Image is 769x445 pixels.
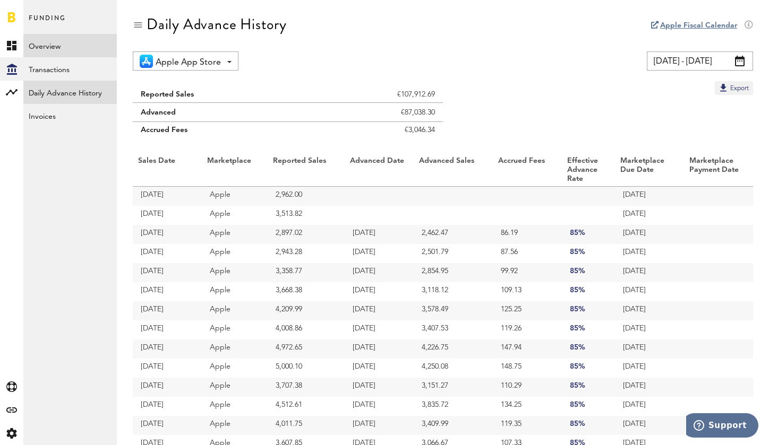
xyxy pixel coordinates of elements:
[345,244,414,263] td: [DATE]
[562,154,615,187] th: Effective Advance Rate
[202,378,268,397] td: Apple
[268,282,345,301] td: 3,668.38
[615,320,684,339] td: [DATE]
[268,320,345,339] td: 4,008.86
[493,263,562,282] td: 99.92
[686,413,758,440] iframe: Öffnet ein Widget, in dem Sie weitere Informationen finden
[345,320,414,339] td: [DATE]
[615,206,684,225] td: [DATE]
[307,81,443,103] td: €107,912.69
[133,154,202,187] th: Sales Date
[562,244,615,263] td: 85%
[202,187,268,206] td: Apple
[133,187,202,206] td: [DATE]
[268,187,345,206] td: 2,962.00
[133,320,202,339] td: [DATE]
[133,282,202,301] td: [DATE]
[615,301,684,320] td: [DATE]
[414,244,493,263] td: 2,501.79
[493,225,562,244] td: 86.19
[268,301,345,320] td: 4,209.99
[493,320,562,339] td: 119.26
[345,397,414,416] td: [DATE]
[562,282,615,301] td: 85%
[493,339,562,359] td: 147.94
[414,397,493,416] td: 3,835.72
[202,397,268,416] td: Apple
[202,301,268,320] td: Apple
[414,301,493,320] td: 3,578.49
[202,263,268,282] td: Apple
[23,104,117,127] a: Invoices
[493,378,562,397] td: 110.29
[133,263,202,282] td: [DATE]
[615,378,684,397] td: [DATE]
[615,282,684,301] td: [DATE]
[414,282,493,301] td: 3,118.12
[268,339,345,359] td: 4,972.65
[615,187,684,206] td: [DATE]
[140,55,153,68] img: 21.png
[562,263,615,282] td: 85%
[615,339,684,359] td: [DATE]
[562,339,615,359] td: 85%
[562,320,615,339] td: 85%
[414,225,493,244] td: 2,462.47
[268,416,345,435] td: 4,011.75
[493,416,562,435] td: 119.35
[615,263,684,282] td: [DATE]
[23,57,117,81] a: Transactions
[345,416,414,435] td: [DATE]
[268,244,345,263] td: 2,943.28
[307,103,443,122] td: €87,038.30
[562,359,615,378] td: 85%
[345,339,414,359] td: [DATE]
[133,81,307,103] td: Reported Sales
[562,301,615,320] td: 85%
[493,359,562,378] td: 148.75
[268,225,345,244] td: 2,897.02
[202,416,268,435] td: Apple
[23,34,117,57] a: Overview
[307,122,443,144] td: €3,046.34
[562,397,615,416] td: 85%
[345,225,414,244] td: [DATE]
[345,263,414,282] td: [DATE]
[615,225,684,244] td: [DATE]
[133,339,202,359] td: [DATE]
[133,397,202,416] td: [DATE]
[133,103,307,122] td: Advanced
[414,320,493,339] td: 3,407.53
[414,154,493,187] th: Advanced Sales
[493,397,562,416] td: 134.25
[718,82,729,93] img: Export
[345,301,414,320] td: [DATE]
[202,320,268,339] td: Apple
[133,206,202,225] td: [DATE]
[414,378,493,397] td: 3,151.27
[147,16,287,33] div: Daily Advance History
[345,282,414,301] td: [DATE]
[133,359,202,378] td: [DATE]
[414,359,493,378] td: 4,250.08
[345,154,414,187] th: Advanced Date
[268,378,345,397] td: 3,707.38
[493,282,562,301] td: 109.13
[202,244,268,263] td: Apple
[493,154,562,187] th: Accrued Fees
[562,416,615,435] td: 85%
[133,122,307,144] td: Accrued Fees
[29,12,66,34] span: Funding
[414,263,493,282] td: 2,854.95
[202,225,268,244] td: Apple
[202,154,268,187] th: Marketplace
[156,54,221,72] span: Apple App Store
[268,154,345,187] th: Reported Sales
[202,282,268,301] td: Apple
[615,154,684,187] th: Marketplace Due Date
[615,416,684,435] td: [DATE]
[133,416,202,435] td: [DATE]
[414,416,493,435] td: 3,409.99
[268,359,345,378] td: 5,000.10
[133,301,202,320] td: [DATE]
